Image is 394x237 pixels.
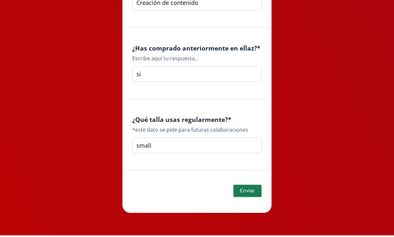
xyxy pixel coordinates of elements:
[132,117,262,125] h4: ¿Qué talla usas regularmente? *
[132,56,262,64] div: Escribe aquí tu respuesta...
[132,46,262,53] h4: ¿Has comprado anteriormente en ellaz? *
[232,185,262,200] button: Enviar
[132,68,262,83] input: Type your answer here...
[132,139,262,155] input: Type your answer here...
[132,127,262,135] div: *este dato se pide para futuras colaboraciones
